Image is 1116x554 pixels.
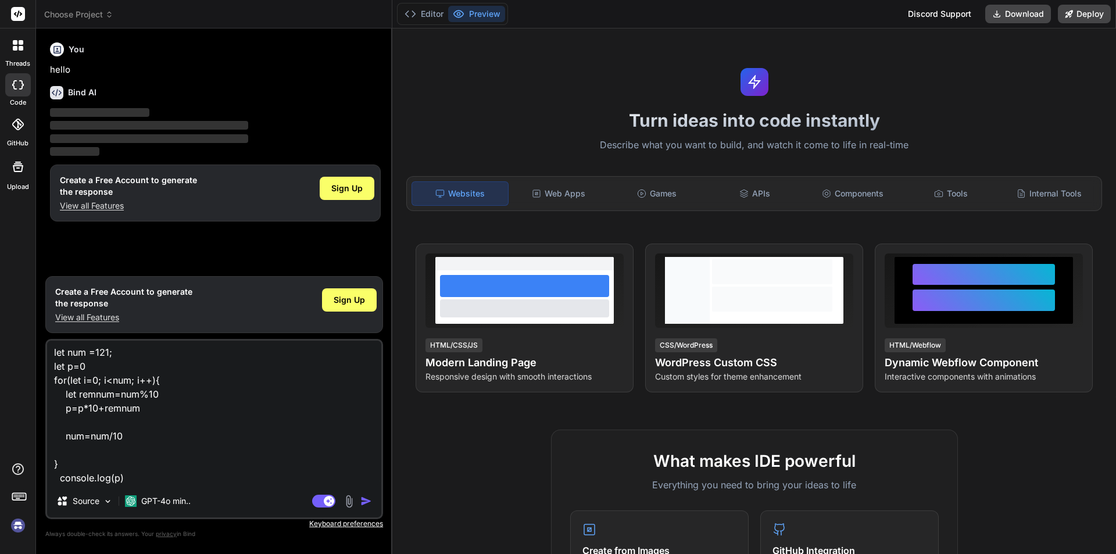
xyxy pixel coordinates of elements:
[511,181,607,206] div: Web Apps
[570,478,939,492] p: Everything you need to bring your ideas to life
[8,516,28,535] img: signin
[655,338,717,352] div: CSS/WordPress
[125,495,137,507] img: GPT-4o mini
[60,200,197,212] p: View all Features
[412,181,509,206] div: Websites
[334,294,365,306] span: Sign Up
[425,371,624,383] p: Responsive design with smooth interactions
[425,338,482,352] div: HTML/CSS/JS
[50,63,381,77] p: hello
[342,495,356,508] img: attachment
[400,6,448,22] button: Editor
[60,174,197,198] h1: Create a Free Account to generate the response
[360,495,372,507] img: icon
[399,138,1109,153] p: Describe what you want to build, and watch it come to life in real-time
[7,138,28,148] label: GitHub
[570,449,939,473] h2: What makes IDE powerful
[707,181,803,206] div: APIs
[73,495,99,507] p: Source
[103,496,113,506] img: Pick Models
[448,6,505,22] button: Preview
[156,530,177,537] span: privacy
[399,110,1109,131] h1: Turn ideas into code instantly
[45,528,383,539] p: Always double-check its answers. Your in Bind
[10,98,26,108] label: code
[885,371,1083,383] p: Interactive components with animations
[50,108,149,117] span: ‌
[55,312,192,323] p: View all Features
[805,181,901,206] div: Components
[425,355,624,371] h4: Modern Landing Page
[68,87,96,98] h6: Bind AI
[69,44,84,55] h6: You
[903,181,999,206] div: Tools
[50,134,248,143] span: ‌
[5,59,30,69] label: threads
[885,338,946,352] div: HTML/Webflow
[50,121,248,130] span: ‌
[1001,181,1097,206] div: Internal Tools
[901,5,978,23] div: Discord Support
[655,355,853,371] h4: WordPress Custom CSS
[141,495,191,507] p: GPT-4o min..
[655,371,853,383] p: Custom styles for theme enhancement
[1058,5,1111,23] button: Deploy
[7,182,29,192] label: Upload
[985,5,1051,23] button: Download
[885,355,1083,371] h4: Dynamic Webflow Component
[44,9,113,20] span: Choose Project
[55,286,192,309] h1: Create a Free Account to generate the response
[45,519,383,528] p: Keyboard preferences
[609,181,705,206] div: Games
[50,147,99,156] span: ‌
[331,183,363,194] span: Sign Up
[47,341,381,485] textarea: let num =121; let p=0 for(let i=0; i<num; i++){ let remnum=num%10 p=p*10+remnum num=num/10 } cons...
